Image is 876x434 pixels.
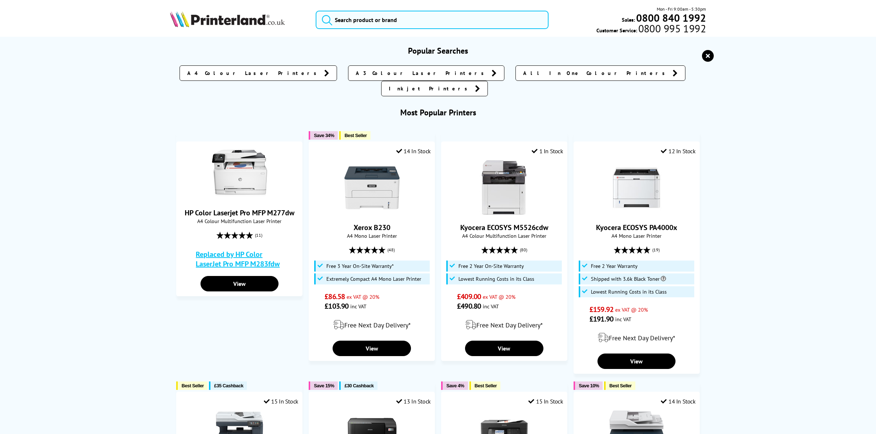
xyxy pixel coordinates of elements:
[591,263,638,269] span: Free 2 Year Warranty
[180,218,298,225] span: A4 Colour Multifunction Laser Printer
[326,263,394,269] span: Free 3 Year On-Site Warranty*
[313,232,430,239] span: A4 Mono Laser Printer
[313,315,430,335] div: modal_delivery
[348,65,504,81] a: A3 Colour Laser Printers
[187,69,320,77] span: A4 Colour Laser Printers
[637,25,706,32] span: 0800 995 1992
[344,160,400,215] img: Xerox B230
[661,398,695,405] div: 14 In Stock
[458,263,524,269] span: Free 2 Year On-Site Warranty
[170,11,285,27] img: Printerland Logo
[520,243,527,257] span: (80)
[636,11,706,25] b: 0800 840 1992
[445,315,563,335] div: modal_delivery
[201,276,279,291] a: View
[578,327,695,348] div: modal_delivery
[446,383,464,388] span: Save 4%
[212,146,267,201] img: HP Color Laserjet Pro MFP M277dw
[441,381,468,390] button: Save 4%
[344,133,367,138] span: Best Seller
[591,289,667,295] span: Lowest Running Costs in its Class
[314,383,334,388] span: Save 15%
[264,398,298,405] div: 15 In Stock
[476,160,532,215] img: Kyocera ECOSYS M5526cdw
[469,381,501,390] button: Best Seller
[589,314,613,324] span: £191.90
[574,381,603,390] button: Save 10%
[344,209,400,217] a: Xerox B230
[652,243,660,257] span: (19)
[589,305,613,314] span: £159.92
[523,69,669,77] span: All In One Colour Printers
[356,69,488,77] span: A3 Colour Laser Printers
[465,341,543,356] a: View
[457,301,481,311] span: £490.80
[609,383,632,388] span: Best Seller
[483,303,499,310] span: inc VAT
[475,383,497,388] span: Best Seller
[170,107,706,118] h3: Most Popular Printers
[615,306,648,313] span: ex VAT @ 20%
[181,383,204,388] span: Best Seller
[170,46,706,56] h3: Popular Searches
[324,301,348,311] span: £103.90
[347,293,379,300] span: ex VAT @ 20%
[324,292,345,301] span: £86.58
[326,276,421,282] span: Extremely Compact A4 Mono Laser Printer
[212,195,267,202] a: HP Color Laserjet Pro MFP M277dw
[333,341,411,356] a: View
[596,25,706,34] span: Customer Service:
[185,208,294,218] a: HP Color Laserjet Pro MFP M277dw
[180,65,337,81] a: A4 Colour Laser Printers
[389,85,471,92] span: Inkjet Printers
[596,223,677,232] a: Kyocera ECOSYS PA4000x
[609,209,664,217] a: Kyocera ECOSYS PA4000x
[387,243,395,257] span: (48)
[457,292,481,301] span: £409.00
[381,81,488,96] a: Inkjet Printers
[339,381,377,390] button: £30 Cashback
[661,147,695,155] div: 12 In Stock
[476,209,532,217] a: Kyocera ECOSYS M5526cdw
[483,293,515,300] span: ex VAT @ 20%
[309,381,338,390] button: Save 15%
[515,65,685,81] a: All In One Colour Printers
[604,381,635,390] button: Best Seller
[657,6,706,12] span: Mon - Fri 9:00am - 5:30pm
[309,131,338,140] button: Save 34%
[176,381,208,390] button: Best Seller
[209,381,247,390] button: £35 Cashback
[591,276,666,282] span: Shipped with 3.6k Black Toner
[339,131,370,140] button: Best Seller
[622,16,635,23] span: Sales:
[196,250,286,269] a: Replaced by HP Color LaserJet Pro MFP M283fdw
[354,223,390,232] a: Xerox B230
[314,133,334,138] span: Save 34%
[615,316,631,323] span: inc VAT
[528,398,563,405] div: 15 In Stock
[532,147,563,155] div: 1 In Stock
[578,232,695,239] span: A4 Mono Laser Printer
[458,276,534,282] span: Lowest Running Costs in its Class
[396,398,431,405] div: 13 In Stock
[597,354,675,369] a: View
[609,160,664,215] img: Kyocera ECOSYS PA4000x
[255,228,262,242] span: (11)
[350,303,366,310] span: inc VAT
[214,383,243,388] span: £35 Cashback
[635,14,706,21] a: 0800 840 1992
[170,11,306,29] a: Printerland Logo
[579,383,599,388] span: Save 10%
[460,223,548,232] a: Kyocera ECOSYS M5526cdw
[344,383,373,388] span: £30 Cashback
[396,147,431,155] div: 14 In Stock
[316,11,548,29] input: Search product or brand
[445,232,563,239] span: A4 Colour Multifunction Laser Printer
